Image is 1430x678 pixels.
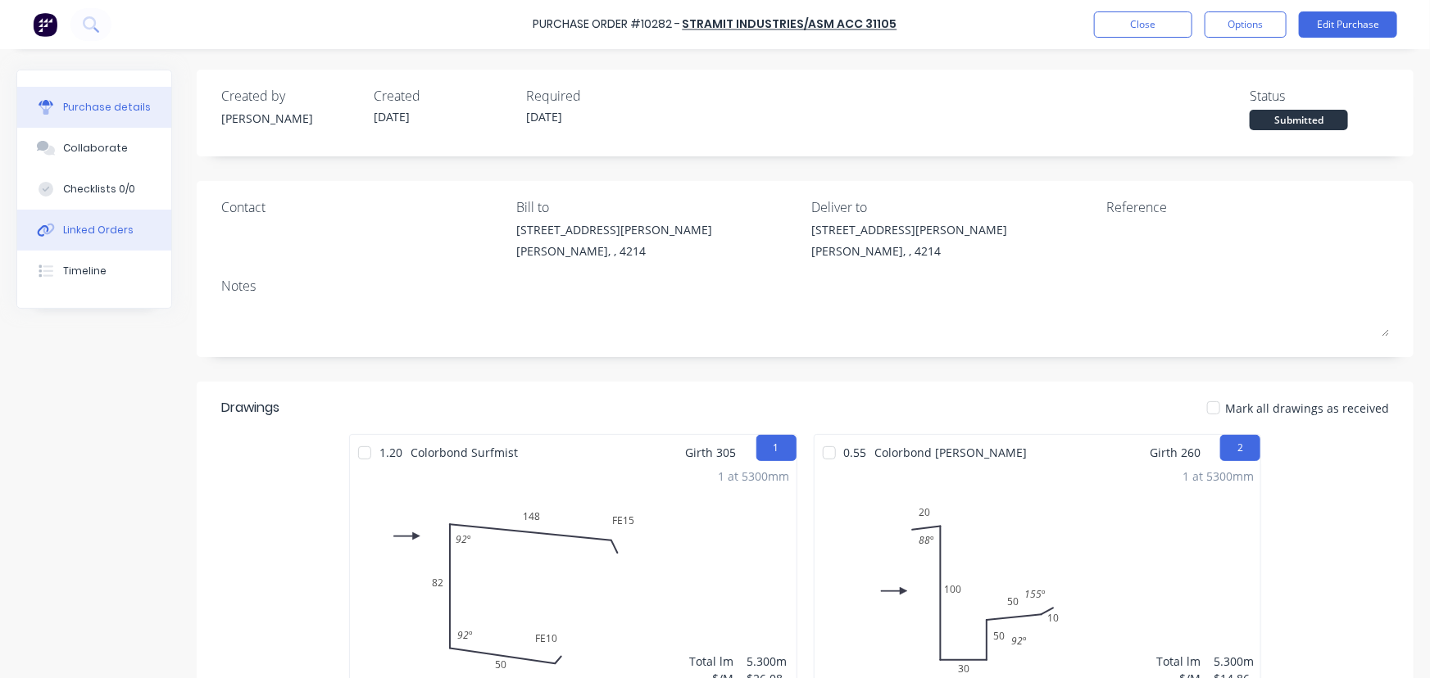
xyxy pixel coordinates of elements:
div: [STREET_ADDRESS][PERSON_NAME] [516,221,712,238]
span: Colorbond [875,445,933,460]
div: [PERSON_NAME], , 4214 [811,242,1007,260]
div: Total lm [690,653,734,670]
button: Timeline [17,251,171,292]
div: 1 at 5300mm [719,468,790,485]
div: Required [526,86,665,106]
div: Notes [221,276,1389,296]
button: 1 [756,435,797,461]
div: Purchase details [63,100,151,115]
span: Mark all drawings as received [1225,400,1389,417]
div: Drawings [221,398,470,418]
div: [STREET_ADDRESS][PERSON_NAME] [811,221,1007,238]
div: Purchase Order #10282 - [533,16,681,34]
button: Options [1205,11,1287,38]
span: 1.20 [371,444,411,461]
div: Contact [221,197,504,217]
div: Submitted [1250,110,1348,130]
div: Bill to [516,197,799,217]
button: Close [1094,11,1192,38]
button: Edit Purchase [1299,11,1397,38]
a: Stramit Industries/Asm Acc 31105 [683,16,897,33]
div: Created by [221,86,361,106]
span: [PERSON_NAME] [936,445,1028,460]
span: Surfmist [471,445,518,460]
div: Collaborate [63,141,128,156]
div: 5.300m [1214,653,1254,670]
button: 2 [1220,435,1260,461]
div: [PERSON_NAME] [221,110,361,127]
div: Checklists 0/0 [63,182,135,197]
button: Checklists 0/0 [17,169,171,210]
div: Timeline [63,264,107,278]
div: 1 at 5300mm [1183,468,1254,485]
div: Total lm [1156,653,1201,670]
div: 5.300m [747,653,790,670]
button: Purchase details [17,87,171,128]
div: Linked Orders [63,223,134,237]
div: Status [1250,86,1389,106]
div: [PERSON_NAME], , 4214 [516,242,712,260]
div: Reference [1106,197,1389,217]
span: Colorbond [411,445,468,460]
img: Factory [33,12,57,37]
span: Girth 305 [686,444,737,461]
span: Girth 260 [1150,444,1201,461]
div: Deliver to [811,197,1094,217]
button: Collaborate [17,128,171,169]
button: Linked Orders [17,210,171,251]
span: 0.55 [836,444,875,461]
div: Created [374,86,513,106]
